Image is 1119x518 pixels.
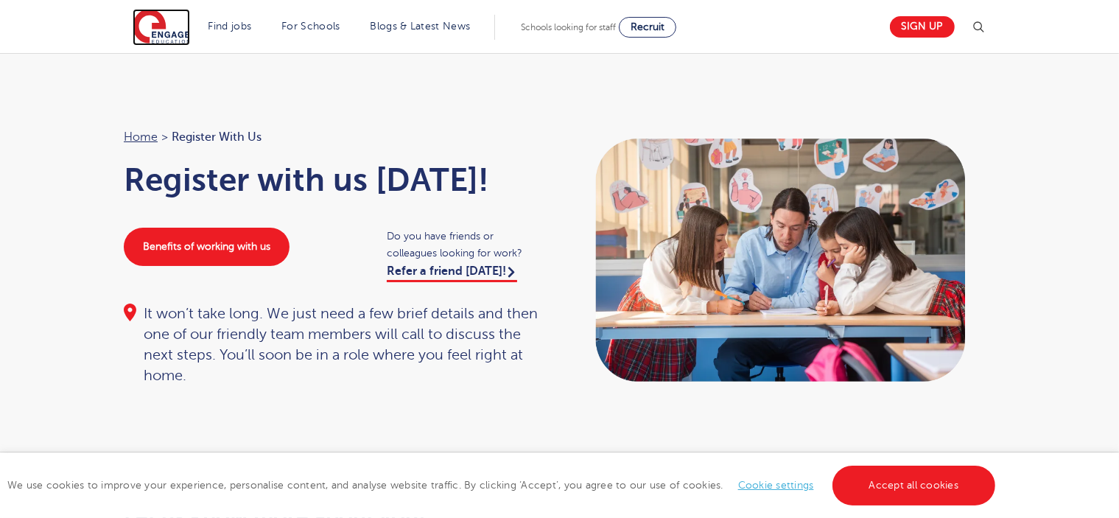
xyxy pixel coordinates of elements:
[124,228,290,266] a: Benefits of working with us
[371,21,471,32] a: Blogs & Latest News
[738,480,814,491] a: Cookie settings
[124,127,545,147] nav: breadcrumb
[890,16,955,38] a: Sign up
[133,9,190,46] img: Engage Education
[281,21,340,32] a: For Schools
[124,304,545,386] div: It won’t take long. We just need a few brief details and then one of our friendly team members wi...
[208,21,252,32] a: Find jobs
[387,265,517,282] a: Refer a friend [DATE]!
[619,17,676,38] a: Recruit
[521,22,616,32] span: Schools looking for staff
[387,228,545,262] span: Do you have friends or colleagues looking for work?
[631,21,664,32] span: Recruit
[161,130,168,144] span: >
[124,161,545,198] h1: Register with us [DATE]!
[832,466,996,505] a: Accept all cookies
[7,480,999,491] span: We use cookies to improve your experience, personalise content, and analyse website traffic. By c...
[172,127,262,147] span: Register with us
[124,130,158,144] a: Home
